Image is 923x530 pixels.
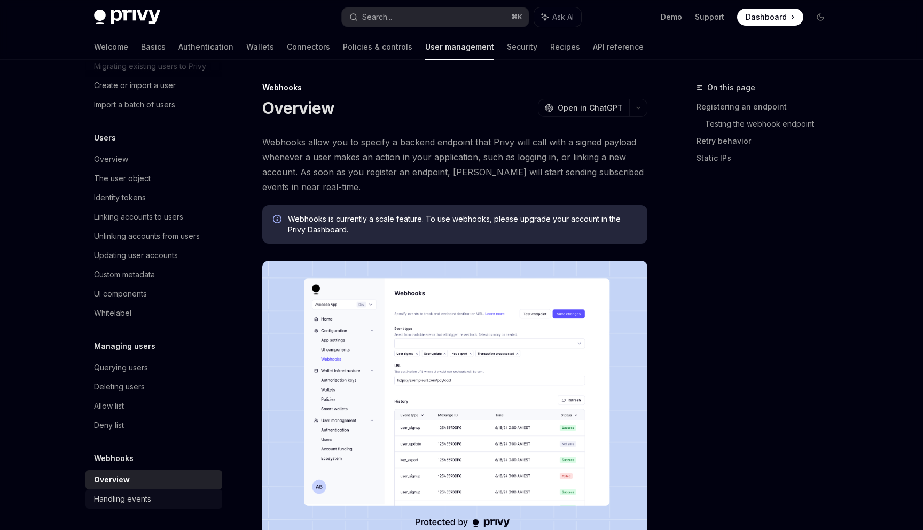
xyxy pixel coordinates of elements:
div: Allow list [94,400,124,412]
button: Open in ChatGPT [538,99,629,117]
div: Overview [94,473,130,486]
div: The user object [94,172,151,185]
a: Create or import a user [85,76,222,95]
div: Overview [94,153,128,166]
span: Ask AI [552,12,574,22]
a: UI components [85,284,222,303]
a: Basics [141,34,166,60]
h5: Managing users [94,340,155,353]
span: ⌘ K [511,13,522,21]
a: User management [425,34,494,60]
span: Webhooks allow you to specify a backend endpoint that Privy will call with a signed payload whene... [262,135,647,194]
a: Linking accounts to users [85,207,222,227]
div: Handling events [94,493,151,505]
button: Search...⌘K [342,7,529,27]
a: Unlinking accounts from users [85,227,222,246]
div: Whitelabel [94,307,131,319]
a: Welcome [94,34,128,60]
a: Deleting users [85,377,222,396]
a: API reference [593,34,644,60]
svg: Info [273,215,284,225]
div: Deleting users [94,380,145,393]
div: Updating user accounts [94,249,178,262]
div: Querying users [94,361,148,374]
button: Toggle dark mode [812,9,829,26]
div: Custom metadata [94,268,155,281]
a: The user object [85,169,222,188]
a: Querying users [85,358,222,377]
div: Identity tokens [94,191,146,204]
a: Testing the webhook endpoint [705,115,838,132]
a: Whitelabel [85,303,222,323]
a: Connectors [287,34,330,60]
div: Linking accounts to users [94,211,183,223]
a: Recipes [550,34,580,60]
a: Identity tokens [85,188,222,207]
img: dark logo [94,10,160,25]
div: Webhooks [262,82,647,93]
a: Security [507,34,537,60]
span: Webhooks is currently a scale feature. To use webhooks, please upgrade your account in the Privy ... [288,214,637,235]
a: Import a batch of users [85,95,222,114]
h5: Users [94,131,116,144]
div: Unlinking accounts from users [94,230,200,243]
span: On this page [707,81,755,94]
div: Deny list [94,419,124,432]
a: Demo [661,12,682,22]
a: Authentication [178,34,233,60]
h1: Overview [262,98,334,118]
a: Custom metadata [85,265,222,284]
a: Wallets [246,34,274,60]
a: Static IPs [697,150,838,167]
div: UI components [94,287,147,300]
a: Overview [85,470,222,489]
button: Ask AI [534,7,581,27]
div: Import a batch of users [94,98,175,111]
a: Allow list [85,396,222,416]
a: Registering an endpoint [697,98,838,115]
a: Overview [85,150,222,169]
a: Deny list [85,416,222,435]
span: Open in ChatGPT [558,103,623,113]
h5: Webhooks [94,452,134,465]
div: Search... [362,11,392,24]
span: Dashboard [746,12,787,22]
a: Policies & controls [343,34,412,60]
a: Retry behavior [697,132,838,150]
a: Updating user accounts [85,246,222,265]
div: Create or import a user [94,79,176,92]
a: Support [695,12,724,22]
a: Dashboard [737,9,803,26]
a: Handling events [85,489,222,509]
